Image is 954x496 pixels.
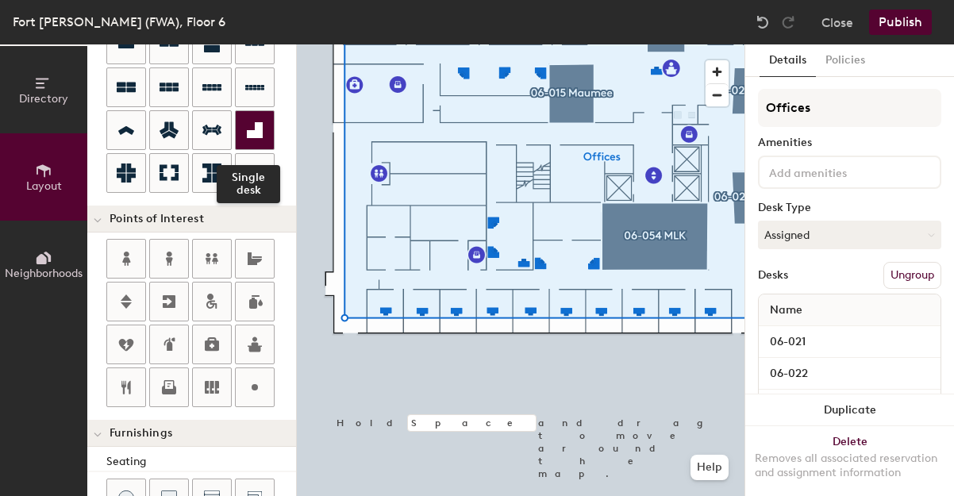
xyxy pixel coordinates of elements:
span: Points of Interest [110,213,204,225]
button: Assigned [758,221,941,249]
button: Details [760,44,816,77]
button: Duplicate [745,394,954,426]
span: Directory [19,92,68,106]
div: Removes all associated reservation and assignment information [755,452,944,480]
button: Ungroup [883,262,941,289]
span: Neighborhoods [5,267,83,280]
div: Desks [758,269,788,282]
input: Add amenities [766,162,909,181]
span: Furnishings [110,427,172,440]
div: Seating [106,453,296,471]
button: Policies [816,44,875,77]
span: Name [762,296,810,325]
span: Layout [26,179,62,193]
input: Unnamed desk [762,331,937,353]
button: Single desk [235,110,275,150]
button: Publish [869,10,932,35]
div: Amenities [758,136,941,149]
button: Help [690,455,729,480]
img: Undo [755,14,771,30]
button: Close [821,10,853,35]
input: Unnamed desk [762,363,937,385]
div: Fort [PERSON_NAME] (FWA), Floor 6 [13,12,225,32]
div: Desk Type [758,202,941,214]
img: Redo [780,14,796,30]
button: DeleteRemoves all associated reservation and assignment information [745,426,954,496]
